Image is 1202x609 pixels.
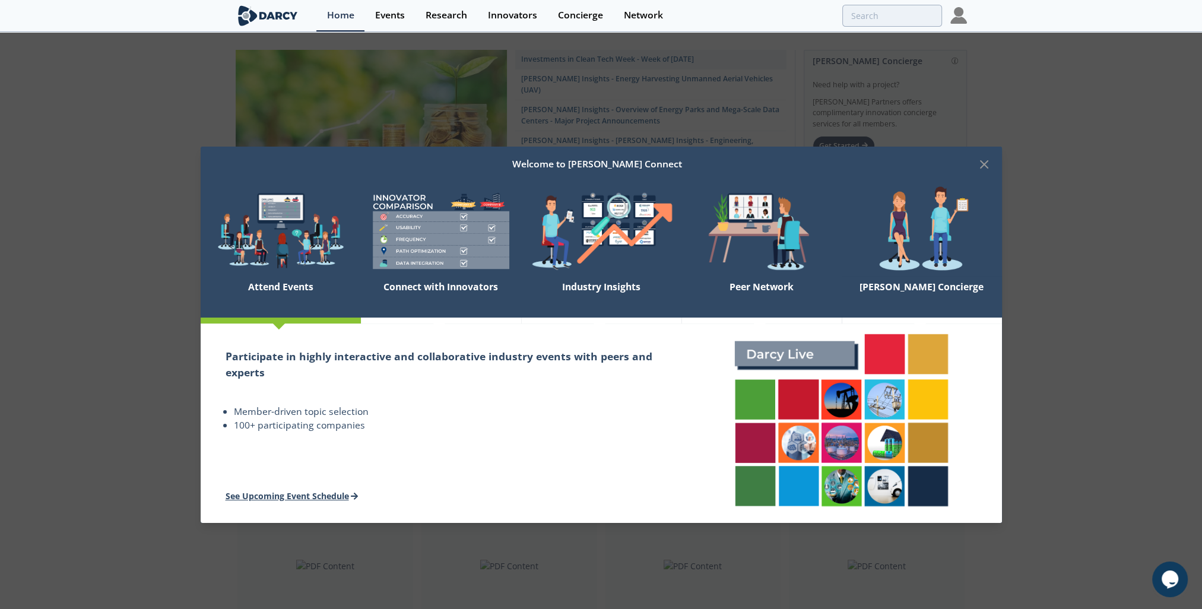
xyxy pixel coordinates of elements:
div: Network [624,11,663,20]
div: Peer Network [681,276,842,318]
div: Welcome to [PERSON_NAME] Connect [217,153,978,176]
img: welcome-explore-560578ff38cea7c86bcfe544b5e45342.png [201,186,361,276]
input: Advanced Search [842,5,942,27]
img: welcome-find-a12191a34a96034fcac36f4ff4d37733.png [521,186,681,276]
div: Attend Events [201,276,361,318]
div: Connect with Innovators [361,276,521,318]
li: Member-driven topic selection [234,405,656,419]
div: Innovators [488,11,537,20]
img: Profile [950,7,967,24]
img: logo-wide.svg [236,5,300,26]
h2: Participate in highly interactive and collaborative industry events with peers and experts [226,348,656,380]
li: 100+ participating companies [234,418,656,433]
img: welcome-attend-b816887fc24c32c29d1763c6e0ddb6e6.png [681,186,842,276]
div: Concierge [558,11,603,20]
div: Industry Insights [521,276,681,318]
div: [PERSON_NAME] Concierge [842,276,1002,318]
iframe: chat widget [1152,562,1190,597]
div: Home [327,11,354,20]
img: welcome-compare-1b687586299da8f117b7ac84fd957760.png [361,186,521,276]
img: welcome-concierge-wide-20dccca83e9cbdbb601deee24fb8df72.png [842,186,1002,276]
img: attend-events-831e21027d8dfeae142a4bc70e306247.png [721,321,962,520]
div: Research [426,11,467,20]
div: Events [375,11,405,20]
a: See Upcoming Event Schedule [226,490,359,502]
